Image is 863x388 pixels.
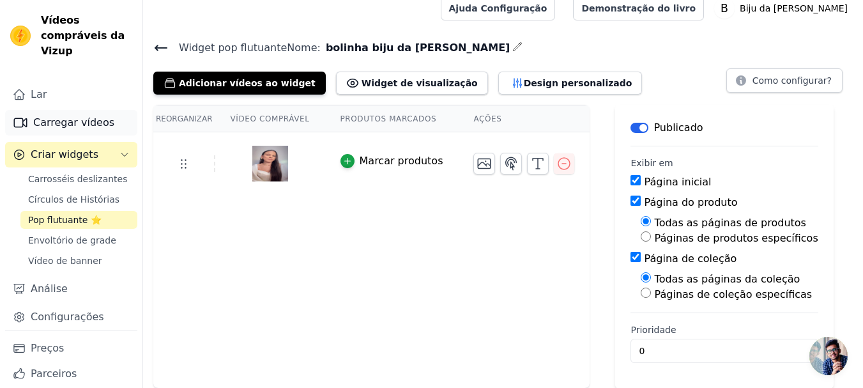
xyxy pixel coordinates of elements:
[326,42,510,54] font: bolinha biju da [PERSON_NAME]
[153,72,326,95] button: Adicionar vídeos ao widget
[31,311,104,323] font: Configurações
[498,72,643,95] button: Design personalizado
[5,142,137,167] button: Criar widgets
[33,116,114,128] font: Carregar vídeos
[5,336,137,361] a: Preços
[645,196,738,208] font: Página do produto
[524,78,632,88] font: Design personalizado
[287,42,321,54] font: Nome:
[655,273,800,285] font: Todas as páginas da coleção
[473,114,501,123] font: Ações
[179,78,316,88] font: Adicionar vídeos ao widget
[340,153,443,169] button: Marcar produtos
[630,158,673,168] font: Exibir em
[5,361,137,387] a: Parceiros
[645,176,712,188] font: Página inicial
[645,252,737,265] font: Página de coleção
[252,133,288,194] img: vizup-images-2585.png
[20,190,137,208] a: Círculos de Histórias
[20,170,137,188] a: Carrosséis deslizantes
[28,235,116,245] font: Envoltório de grade
[179,42,287,54] font: Widget pop flutuante
[156,114,213,123] font: Reorganizar
[726,68,843,93] button: Como configurar?
[630,325,676,335] font: Prioridade
[28,256,102,266] font: Vídeo de banner
[20,211,137,229] a: Pop flutuante ⭐
[28,194,119,205] font: Círculos de Histórias
[449,3,547,13] font: Ajuda Configuração
[41,14,125,57] font: Vídeos compráveis da Vizup
[512,39,523,56] div: Editar nome
[231,114,310,123] font: Vídeo comprável
[473,153,495,175] button: Alterar miniatura
[31,88,47,100] font: Lar
[726,77,843,89] a: Como configurar?
[10,26,31,46] img: Visualizar
[752,75,832,86] font: Como configurar?
[740,3,848,13] font: Biju da [PERSON_NAME]
[20,231,137,249] a: Envoltório de grade
[31,148,98,160] font: Criar widgets
[31,283,68,295] font: Análise
[340,114,437,123] font: Produtos marcados
[28,174,127,184] font: Carrosséis deslizantes
[362,78,478,88] font: Widget de visualização
[581,3,696,13] font: Demonstração do livro
[655,217,806,229] font: Todas as páginas de produtos
[809,337,848,375] a: Bate-papo aberto
[5,110,137,136] a: Carregar vídeos
[5,304,137,330] a: Configurações
[31,342,64,354] font: Preços
[655,232,818,244] font: Páginas de produtos específicos
[653,121,703,134] font: Publicado
[360,155,443,167] font: Marcar produtos
[5,82,137,107] a: Lar
[20,252,137,270] a: Vídeo de banner
[31,368,77,380] font: Parceiros
[655,288,813,300] font: Páginas de coleção específicas
[336,72,488,95] button: Widget de visualização
[721,2,728,15] text: B
[5,276,137,302] a: Análise
[28,215,102,225] font: Pop flutuante ⭐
